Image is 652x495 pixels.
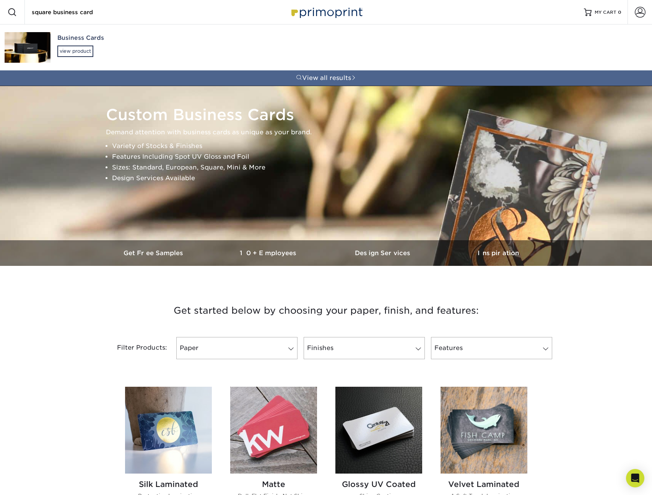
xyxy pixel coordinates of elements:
a: Paper [176,337,298,359]
h2: Glossy UV Coated [335,480,422,489]
h3: Design Services [326,249,441,257]
span: MY CART [595,9,616,16]
li: Sizes: Standard, European, Square, Mini & More [112,162,553,173]
img: Velvet Laminated Business Cards [441,387,527,474]
img: Matte Business Cards [230,387,317,474]
img: Glossy UV Coated Business Cards [335,387,422,474]
a: Features [431,337,552,359]
h3: 10+ Employees [211,249,326,257]
h1: Custom Business Cards [106,106,553,124]
p: Demand attention with business cards as unique as your brand. [106,127,553,138]
input: SEARCH PRODUCTS..... [31,8,106,17]
span: 0 [618,10,621,15]
a: Finishes [304,337,425,359]
h3: Get Free Samples [97,249,211,257]
li: Variety of Stocks & Finishes [112,141,553,151]
h3: Get started below by choosing your paper, finish, and features: [102,293,550,328]
div: view product [57,46,93,57]
h2: Matte [230,480,317,489]
div: Open Intercom Messenger [626,469,644,487]
img: Business Cards [5,32,50,63]
div: Business Cards [57,34,208,42]
a: Get Free Samples [97,240,211,266]
li: Design Services Available [112,173,553,184]
a: Design Services [326,240,441,266]
a: Inspiration [441,240,556,266]
h2: Silk Laminated [125,480,212,489]
h2: Velvet Laminated [441,480,527,489]
div: Filter Products: [97,337,173,359]
a: 10+ Employees [211,240,326,266]
li: Features Including Spot UV Gloss and Foil [112,151,553,162]
img: Primoprint [288,4,364,20]
img: Silk Laminated Business Cards [125,387,212,474]
h3: Inspiration [441,249,556,257]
